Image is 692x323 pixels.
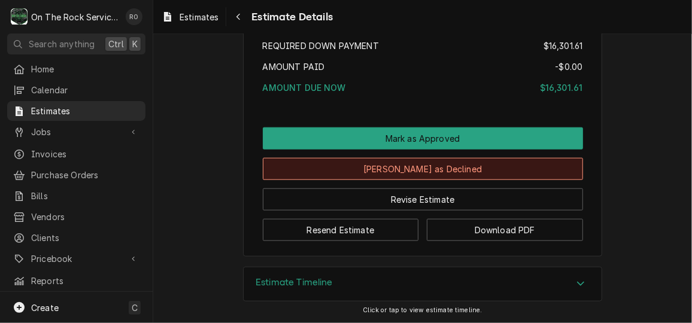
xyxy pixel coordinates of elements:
[7,165,145,185] a: Purchase Orders
[263,127,583,150] button: Mark as Approved
[244,267,602,301] div: Accordion Header
[7,207,145,227] a: Vendors
[126,8,142,25] div: RO
[248,9,333,25] span: Estimate Details
[31,252,122,265] span: Pricebook
[31,126,122,138] span: Jobs
[180,11,218,23] span: Estimates
[263,211,583,241] div: Button Group Row
[263,83,346,93] span: Amount Due Now
[263,188,583,211] button: Revise Estimate
[263,158,583,180] button: [PERSON_NAME] as Declined
[427,219,583,241] button: Download PDF
[31,275,139,287] span: Reports
[229,7,248,26] button: Navigate back
[263,62,325,72] span: Amount Paid
[31,303,59,313] span: Create
[243,267,602,301] div: Estimate Timeline
[29,38,95,50] span: Search anything
[7,33,145,54] button: Search anythingCtrlK
[31,211,139,223] span: Vendors
[108,38,124,50] span: Ctrl
[7,122,145,142] a: Go to Jobs
[132,301,138,314] span: C
[31,169,139,181] span: Purchase Orders
[126,8,142,25] div: Rich Ortega's Avatar
[7,249,145,269] a: Go to Pricebook
[7,80,145,100] a: Calendar
[132,38,138,50] span: K
[263,150,583,180] div: Button Group Row
[7,101,145,121] a: Estimates
[7,59,145,79] a: Home
[544,39,583,52] div: $16,301.61
[7,186,145,206] a: Bills
[244,267,602,301] button: Accordion Details Expand Trigger
[263,219,419,241] button: Resend Estimate
[363,306,482,314] span: Click or tap to view estimate timeline.
[7,228,145,248] a: Clients
[7,144,145,164] a: Invoices
[31,190,139,202] span: Bills
[263,81,583,94] div: Amount Due Now
[31,105,139,117] span: Estimates
[263,60,583,73] div: Amount Paid
[31,148,139,160] span: Invoices
[556,60,583,73] div: -$0.00
[263,180,583,211] div: Button Group Row
[540,81,583,94] div: $16,301.61
[31,231,139,244] span: Clients
[31,84,139,96] span: Calendar
[11,8,28,25] div: O
[263,127,583,150] div: Button Group Row
[157,7,223,27] a: Estimates
[31,63,139,75] span: Home
[256,277,333,288] h3: Estimate Timeline
[263,41,379,51] span: Required Down Payment
[7,271,145,291] a: Reports
[263,127,583,241] div: Button Group
[31,11,119,23] div: On The Rock Services
[11,8,28,25] div: On The Rock Services's Avatar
